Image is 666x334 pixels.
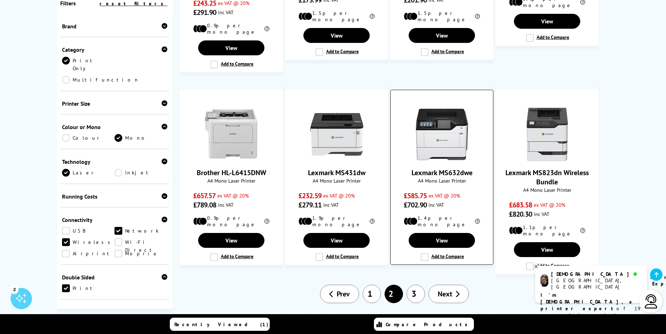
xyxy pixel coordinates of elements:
span: £657.57 [193,191,216,200]
b: I'm [DEMOGRAPHIC_DATA], a printer expert [541,292,634,312]
span: ex VAT @ 20% [534,201,565,208]
a: View [409,233,475,248]
span: A4 Mono Laser Printer [394,177,489,184]
li: 0.9p per mono page [193,22,269,35]
span: ex VAT @ 20% [429,192,460,199]
label: Add to Compare [421,253,464,261]
img: user-headset-light.svg [644,294,658,308]
span: A4 Mono Laser Printer [289,177,384,184]
img: Lexmark MS431dw [310,108,363,161]
span: £789.08 [193,200,216,210]
a: Mono [114,134,167,142]
p: of 19 years! I can help you choose the right product [541,292,642,332]
a: Next [429,285,469,303]
span: inc VAT [218,9,234,16]
span: £279.11 [298,200,321,210]
span: A4 Mono Laser Printer [184,177,279,184]
div: Technology [62,158,168,165]
a: Brother HL-L6415DNW [205,155,258,162]
a: 1 [363,285,381,303]
a: Mopria [114,250,167,257]
a: View [303,28,369,43]
a: Lexmark MS823dn Wireless Bundle [505,168,589,187]
span: inc VAT [218,201,234,208]
a: Airprint [62,250,115,257]
span: £702.90 [404,200,427,210]
a: View [198,233,264,248]
div: Connectivity [62,216,168,223]
a: Lexmark MS632dwe [412,168,472,177]
a: Multifunction [62,76,139,84]
div: Category [62,46,168,53]
a: Wireless [62,238,115,246]
span: Prev [337,289,350,299]
a: Compare Products [374,318,474,331]
img: chris-livechat.png [541,274,548,287]
div: Printer Size [62,100,168,107]
span: Compare Products [386,321,471,328]
a: Network [114,227,167,235]
li: 1.4p per mono page [404,215,480,228]
span: ex VAT @ 20% [217,192,249,199]
a: Print Only [62,57,115,72]
a: View [303,233,369,248]
label: Add to Compare [526,34,569,42]
span: Next [438,289,452,299]
span: inc VAT [534,211,549,217]
a: Colour [62,134,115,142]
a: USB [62,227,115,235]
span: Recently Viewed (1) [174,321,269,328]
label: Add to Compare [421,48,464,56]
div: [GEOGRAPHIC_DATA], [GEOGRAPHIC_DATA] [551,277,642,290]
a: Laser [62,169,115,177]
a: Lexmark MS431dw [308,168,365,177]
span: £683.58 [509,200,532,210]
div: Compatibility [62,308,168,316]
a: Print [62,284,115,292]
img: Brother HL-L6415DNW [205,108,258,161]
span: £820.30 [509,210,532,219]
a: View [514,14,580,29]
label: Add to Compare [210,253,253,261]
span: £585.75 [404,191,427,200]
a: Inkjet [114,169,167,177]
label: Add to Compare [315,253,359,261]
a: Prev [320,285,359,303]
div: Brand [62,23,168,30]
a: View [409,28,475,43]
a: 3 [407,285,425,303]
div: Running Costs [62,193,168,200]
span: £291.90 [193,8,216,17]
img: Lexmark MS632dwe [415,108,469,161]
a: reset filters [100,0,167,7]
span: inc VAT [429,201,444,208]
a: Lexmark MS632dwe [415,155,469,162]
span: A4 Mono Laser Printer [499,187,595,193]
a: Recently Viewed (1) [170,318,270,331]
span: inc VAT [323,201,339,208]
a: Lexmark MS431dw [310,155,363,162]
label: Add to Compare [210,61,253,68]
div: Colour or Mono [62,123,168,130]
div: Double Sided [62,274,168,281]
li: 1.1p per mono page [509,224,585,237]
li: 1.5p per mono page [298,10,375,23]
a: View [514,242,580,257]
a: Brother HL-L6415DNW [197,168,266,177]
li: 0.9p per mono page [193,215,269,228]
label: Add to Compare [315,48,359,56]
li: 1.9p per mono page [298,215,375,228]
a: Lexmark MS823dn Wireless Bundle [521,155,574,162]
a: View [198,40,264,55]
span: ex VAT @ 20% [323,192,355,199]
div: [DEMOGRAPHIC_DATA] [551,271,642,277]
li: 1.5p per mono page [404,10,480,23]
label: Add to Compare [526,262,569,270]
div: 2 [11,285,18,293]
a: Wi-Fi Direct [114,238,167,246]
img: Lexmark MS823dn Wireless Bundle [521,108,574,161]
span: £232.59 [298,191,321,200]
